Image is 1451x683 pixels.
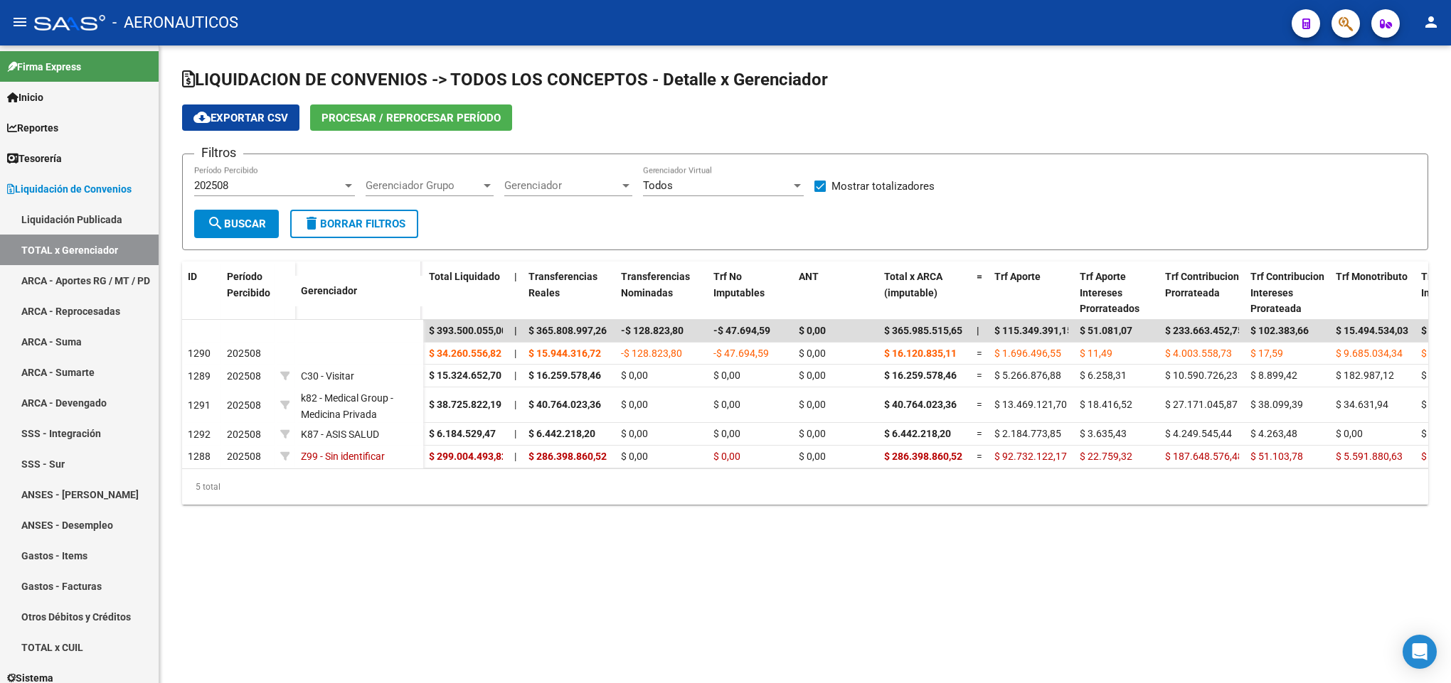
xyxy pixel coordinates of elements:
span: K87 - ASIS SALUD [301,429,379,440]
span: | [514,325,517,336]
span: $ 16.259.578,46 [528,370,601,381]
span: $ 0,00 [1421,399,1448,410]
button: Exportar CSV [182,104,299,131]
button: Procesar / Reprocesar período [310,104,512,131]
span: $ 8.899,42 [1250,370,1297,381]
span: | [514,399,516,410]
span: Gerenciador [504,179,620,192]
span: ANT [799,271,819,282]
span: $ 0,00 [713,399,740,410]
span: Mostrar totalizadores [831,178,935,195]
span: 1292 [188,429,211,440]
span: $ 286.398.860,52 [528,451,607,462]
span: = [977,370,982,381]
span: $ 17,59 [1250,348,1283,359]
span: - AERONAUTICOS [112,7,238,38]
span: $ 38.099,39 [1250,399,1303,410]
span: Período Percibido [227,271,270,299]
span: $ 34.631,94 [1336,399,1388,410]
span: $ 1.696.496,55 [994,348,1061,359]
span: Buscar [207,217,266,230]
span: $ 4.263,48 [1250,428,1297,439]
datatable-header-cell: Trf Monotributo [1330,262,1415,324]
span: | [514,370,516,381]
span: $ 0,00 [621,451,648,462]
span: Gerenciador [301,285,357,296]
span: C30 - Visitar [301,370,354,382]
mat-icon: delete [303,215,320,232]
datatable-header-cell: Trf Aporte Intereses Prorrateados [1074,262,1159,324]
datatable-header-cell: Trf Contribucion Prorrateada [1159,262,1245,324]
span: $ 18.416,52 [1080,399,1132,410]
span: 202508 [194,179,228,192]
div: 5 total [182,469,1428,505]
datatable-header-cell: Gerenciador [295,276,423,306]
span: $ 182.987,12 [1336,370,1394,381]
span: | [514,348,516,359]
span: $ 16.259.578,46 [884,370,957,381]
span: Trf Contribucion Intereses Prorateada [1250,271,1324,315]
span: Trf Aporte Intereses Prorrateados [1080,271,1139,315]
span: 202508 [227,370,261,382]
span: $ 0,00 [1421,370,1448,381]
datatable-header-cell: Trf Contribucion Intereses Prorateada [1245,262,1330,324]
span: $ 6.258,31 [1080,370,1127,381]
span: -$ 47.694,59 [713,348,769,359]
span: Transferencias Nominadas [621,271,690,299]
span: | [514,271,517,282]
span: $ 6.184.529,47 [429,428,496,439]
span: $ 5.266.876,88 [994,370,1061,381]
span: 202508 [227,399,261,411]
span: $ 34.260.556,82 [429,348,501,359]
span: 1289 [188,370,211,382]
span: $ 0,00 [799,428,826,439]
span: $ 115.349.391,15 [994,325,1073,336]
span: = [977,348,982,359]
span: $ 4.249.545,44 [1165,428,1232,439]
span: $ 15.944.316,72 [528,348,601,359]
div: Open Intercom Messenger [1403,635,1437,669]
span: -$ 47.694,59 [713,325,770,336]
datatable-header-cell: Transferencias Reales [523,262,615,324]
span: $ 0,00 [621,428,648,439]
span: $ 0,00 [621,370,648,381]
mat-icon: search [207,215,224,232]
span: $ 16.120.835,11 [884,348,957,359]
span: $ 0,00 [1421,428,1448,439]
span: $ 27.171.045,87 [1165,399,1238,410]
span: $ 22.759,32 [1080,451,1132,462]
span: = [977,399,982,410]
span: Todos [643,179,673,192]
span: $ 0,00 [1336,428,1363,439]
span: Transferencias Reales [528,271,597,299]
span: $ 0,00 [713,451,740,462]
span: | [977,325,979,336]
span: $ 233.663.452,75 [1165,325,1243,336]
span: $ 9.685.034,34 [1336,348,1403,359]
span: Trf Aporte [994,271,1041,282]
span: Z99 - Sin identificar [301,451,385,462]
span: $ 365.808.997,26 [528,325,607,336]
datatable-header-cell: ANT [793,262,878,324]
span: Trf Monotributo [1336,271,1408,282]
span: $ 187.648.576,48 [1165,451,1243,462]
span: $ 0,00 [621,399,648,410]
span: = [977,428,982,439]
datatable-header-cell: Total Liquidado [423,262,509,324]
span: $ 11,49 [1080,348,1112,359]
span: 1291 [188,399,211,411]
h3: Filtros [194,143,243,163]
span: $ 0,00 [713,428,740,439]
datatable-header-cell: = [971,262,989,324]
span: Total Liquidado [429,271,500,282]
mat-icon: cloud_download [193,109,211,126]
span: $ 0,00 [799,348,826,359]
span: 1288 [188,451,211,462]
span: $ 40.764.023,36 [528,399,601,410]
span: 202508 [227,429,261,440]
datatable-header-cell: Total x ARCA (imputable) [878,262,971,324]
span: Liquidación de Convenios [7,181,132,197]
datatable-header-cell: | [509,262,523,324]
span: $ 15.324.652,70 [429,370,501,381]
span: Procesar / Reprocesar período [321,112,501,124]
